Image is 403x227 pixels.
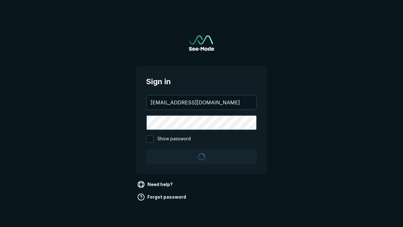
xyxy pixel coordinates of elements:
a: Need help? [136,179,175,189]
a: Go to sign in [189,35,214,51]
a: Forgot password [136,192,189,202]
img: See-Mode Logo [189,35,214,51]
span: Sign in [146,76,257,87]
input: your@email.com [147,96,256,109]
span: Show password [157,135,191,143]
